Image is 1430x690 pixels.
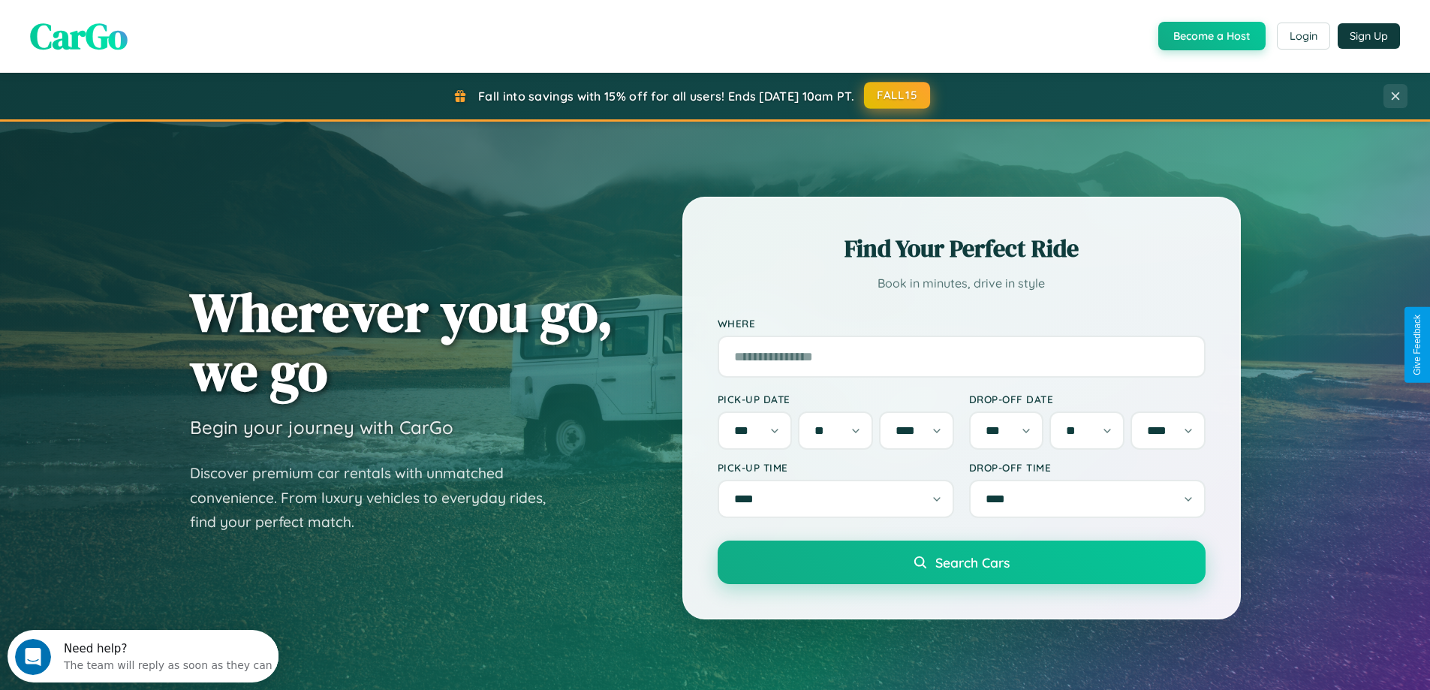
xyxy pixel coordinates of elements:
[1338,23,1400,49] button: Sign Up
[1277,23,1330,50] button: Login
[56,25,265,41] div: The team will reply as soon as they can
[718,393,954,405] label: Pick-up Date
[718,273,1206,294] p: Book in minutes, drive in style
[190,461,565,535] p: Discover premium car rentals with unmatched convenience. From luxury vehicles to everyday rides, ...
[478,89,854,104] span: Fall into savings with 15% off for all users! Ends [DATE] 10am PT.
[15,639,51,675] iframe: Intercom live chat
[718,541,1206,584] button: Search Cars
[190,416,453,438] h3: Begin your journey with CarGo
[718,461,954,474] label: Pick-up Time
[1412,315,1422,375] div: Give Feedback
[718,317,1206,330] label: Where
[190,282,613,401] h1: Wherever you go, we go
[1158,22,1266,50] button: Become a Host
[864,82,930,109] button: FALL15
[6,6,279,47] div: Open Intercom Messenger
[969,393,1206,405] label: Drop-off Date
[56,13,265,25] div: Need help?
[8,630,278,682] iframe: Intercom live chat discovery launcher
[718,232,1206,265] h2: Find Your Perfect Ride
[969,461,1206,474] label: Drop-off Time
[935,554,1010,571] span: Search Cars
[30,11,128,61] span: CarGo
